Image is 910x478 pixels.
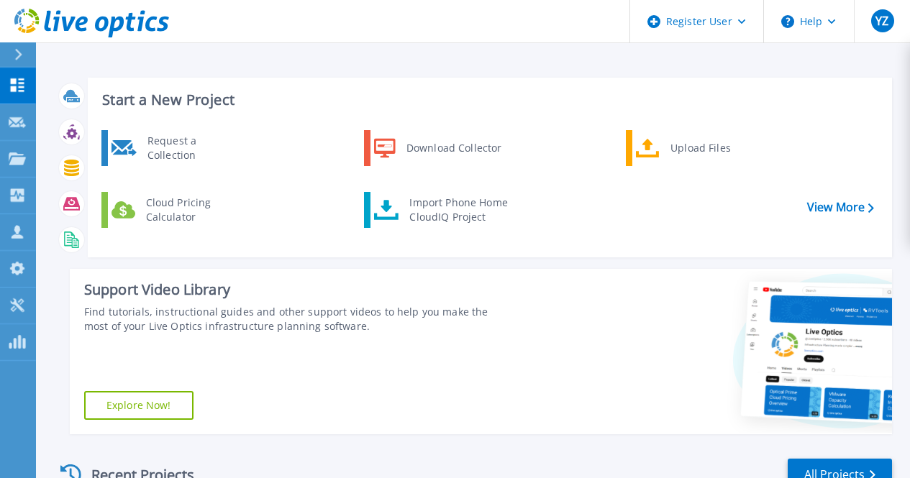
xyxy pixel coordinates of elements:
span: YZ [875,15,888,27]
a: Explore Now! [84,391,194,420]
a: Cloud Pricing Calculator [101,192,249,228]
div: Request a Collection [140,134,245,162]
div: Upload Files [663,134,770,162]
a: Request a Collection [101,130,249,166]
h3: Start a New Project [102,92,873,108]
div: Cloud Pricing Calculator [139,196,245,224]
div: Support Video Library [84,280,511,299]
div: Download Collector [399,134,508,162]
a: Upload Files [626,130,773,166]
a: Download Collector [364,130,511,166]
div: Import Phone Home CloudIQ Project [402,196,514,224]
a: View More [807,201,874,214]
div: Find tutorials, instructional guides and other support videos to help you make the most of your L... [84,305,511,334]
